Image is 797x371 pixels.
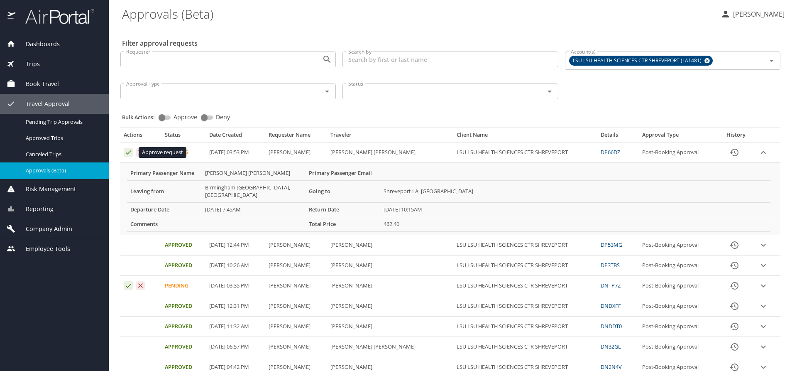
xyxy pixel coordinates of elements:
[757,239,770,251] button: expand row
[601,241,622,248] a: DP53MG
[120,131,161,142] th: Actions
[453,131,598,142] th: Client Name
[601,363,622,371] a: DN2N4V
[731,9,785,19] p: [PERSON_NAME]
[306,180,380,202] th: Going to
[327,131,453,142] th: Traveler
[757,146,770,159] button: expand row
[26,167,99,174] span: Approvals (Beta)
[265,235,327,256] td: [PERSON_NAME]
[161,296,206,317] td: Approved
[757,320,770,333] button: expand row
[453,143,598,163] td: LSU LSU HEALTH SCIENCES CTR SHREVEPORT
[639,143,718,163] td: Post-Booking Approval
[380,180,770,202] td: Shreveport LA, [GEOGRAPHIC_DATA]
[174,114,197,120] span: Approve
[127,180,202,202] th: Leaving from
[327,296,453,317] td: [PERSON_NAME]
[453,276,598,296] td: LSU LSU HEALTH SCIENCES CTR SHREVEPORT
[321,54,333,65] button: Open
[453,296,598,317] td: LSU LSU HEALTH SCIENCES CTR SHREVEPORT
[127,202,202,217] th: Departure Date
[15,224,72,233] span: Company Admin
[327,276,453,296] td: [PERSON_NAME]
[161,337,206,357] td: Approved
[202,180,306,202] td: Birmingham [GEOGRAPHIC_DATA], [GEOGRAPHIC_DATA]
[15,184,76,194] span: Risk Management
[570,57,707,65] span: LSU LSU HEALTH SCIENCES CTR SHREVEPORT (LA1481)
[639,235,718,256] td: Post-Booking Approval
[206,143,265,163] td: [DATE] 03:53 PM
[15,59,40,69] span: Trips
[206,131,265,142] th: Date Created
[601,261,620,269] a: DP3TBS
[453,235,598,256] td: LSU LSU HEALTH SCIENCES CTR SHREVEPORT
[206,256,265,276] td: [DATE] 10:26 AM
[206,276,265,296] td: [DATE] 03:35 PM
[724,317,744,337] button: History
[718,131,754,142] th: History
[380,217,770,231] td: 462.40
[26,150,99,158] span: Canceled Trips
[26,134,99,142] span: Approved Trips
[265,256,327,276] td: [PERSON_NAME]
[757,280,770,292] button: expand row
[327,235,453,256] td: [PERSON_NAME]
[321,86,333,97] button: Open
[597,131,639,142] th: Details
[265,143,327,163] td: [PERSON_NAME]
[15,79,59,88] span: Book Travel
[601,322,622,330] a: DNDDT0
[601,343,621,350] a: DN32GL
[724,235,744,255] button: History
[127,217,202,231] th: Comments
[161,131,206,142] th: Status
[380,202,770,217] td: [DATE] 10:15AM
[766,55,777,66] button: Open
[161,256,206,276] td: Approved
[306,202,380,217] th: Return Date
[161,143,206,163] td: Pending
[26,118,99,126] span: Pending Trip Approvals
[757,341,770,353] button: expand row
[601,302,621,310] a: DNDXFF
[569,56,713,66] div: LSU LSU HEALTH SCIENCES CTR SHREVEPORT (LA1481)
[15,244,70,253] span: Employee Tools
[717,7,788,22] button: [PERSON_NAME]
[206,317,265,337] td: [DATE] 11:32 AM
[122,113,161,121] p: Bulk Actions:
[15,99,70,108] span: Travel Approval
[124,281,133,290] button: Approve request
[327,317,453,337] td: [PERSON_NAME]
[206,296,265,317] td: [DATE] 12:31 PM
[206,337,265,357] td: [DATE] 06:57 PM
[7,8,16,25] img: icon-airportal.png
[724,143,744,162] button: History
[724,337,744,357] button: History
[327,143,453,163] td: [PERSON_NAME] [PERSON_NAME]
[757,259,770,272] button: expand row
[639,276,718,296] td: Post-Booking Approval
[453,317,598,337] td: LSU LSU HEALTH SCIENCES CTR SHREVEPORT
[601,148,620,156] a: DP66DZ
[127,166,202,180] th: Primary Passenger Name
[265,337,327,357] td: [PERSON_NAME]
[724,296,744,316] button: History
[216,114,230,120] span: Deny
[327,337,453,357] td: [PERSON_NAME] [PERSON_NAME]
[127,166,770,232] table: More info for approvals
[161,276,206,296] td: Pending
[327,256,453,276] td: [PERSON_NAME]
[265,296,327,317] td: [PERSON_NAME]
[757,300,770,312] button: expand row
[122,37,198,50] h2: Filter approval requests
[265,276,327,296] td: [PERSON_NAME]
[161,317,206,337] td: Approved
[306,217,380,231] th: Total Price
[724,256,744,275] button: History
[206,235,265,256] td: [DATE] 12:44 PM
[453,337,598,357] td: LSU LSU HEALTH SCIENCES CTR SHREVEPORT
[265,317,327,337] td: [PERSON_NAME]
[16,8,94,25] img: airportal-logo.png
[601,282,621,289] a: DNTP7Z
